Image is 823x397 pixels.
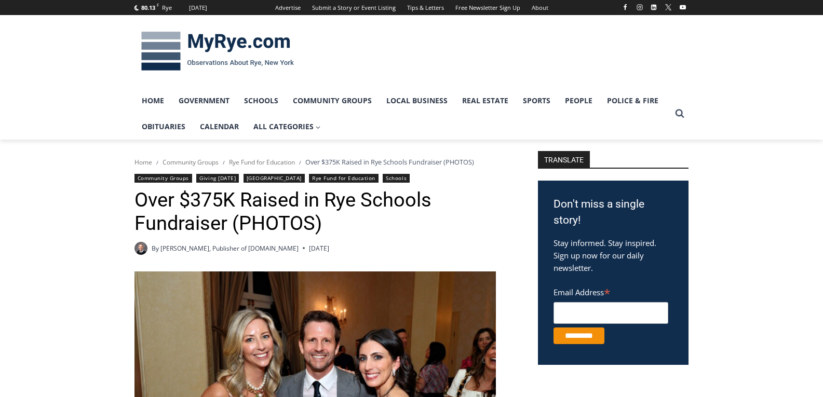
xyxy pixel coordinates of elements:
a: Government [171,88,237,114]
span: By [152,243,159,253]
a: Facebook [619,1,631,13]
time: [DATE] [309,243,329,253]
a: Police & Fire [600,88,666,114]
div: [DATE] [189,3,207,12]
h1: Over $375K Raised in Rye Schools Fundraiser (PHOTOS) [134,188,511,236]
span: / [299,159,301,166]
span: Over $375K Raised in Rye Schools Fundraiser (PHOTOS) [305,157,474,167]
span: All Categories [253,121,321,132]
a: YouTube [677,1,689,13]
a: Home [134,88,171,114]
a: Real Estate [455,88,516,114]
h3: Don't miss a single story! [554,196,673,229]
a: Home [134,158,152,167]
a: X [662,1,674,13]
a: Rye Fund for Education [229,158,295,167]
a: Obituaries [134,114,193,140]
a: Community Groups [163,158,219,167]
a: People [558,88,600,114]
a: Community Groups [286,88,379,114]
p: Stay informed. Stay inspired. Sign up now for our daily newsletter. [554,237,673,274]
span: 80.13 [141,4,155,11]
button: View Search Form [670,104,689,123]
a: Schools [383,174,410,183]
a: Community Groups [134,174,192,183]
a: All Categories [246,114,328,140]
a: Linkedin [647,1,660,13]
a: Giving [DATE] [196,174,239,183]
div: Rye [162,3,172,12]
a: [GEOGRAPHIC_DATA] [244,174,305,183]
span: F [157,2,159,8]
strong: TRANSLATE [538,151,590,168]
span: / [156,159,158,166]
a: Author image [134,242,147,255]
a: [PERSON_NAME], Publisher of [DOMAIN_NAME] [160,244,299,253]
img: MyRye.com [134,24,301,78]
nav: Primary Navigation [134,88,670,140]
label: Email Address [554,282,668,300]
span: / [223,159,225,166]
a: Rye Fund for Education [309,174,379,183]
a: Sports [516,88,558,114]
a: Instagram [633,1,646,13]
nav: Breadcrumbs [134,157,511,167]
a: Schools [237,88,286,114]
a: Calendar [193,114,246,140]
a: Local Business [379,88,455,114]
